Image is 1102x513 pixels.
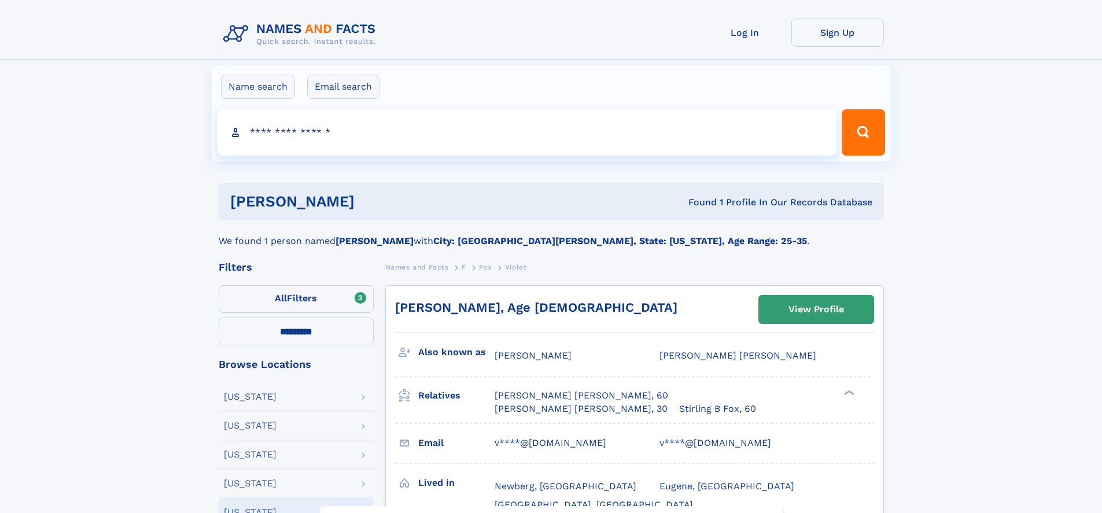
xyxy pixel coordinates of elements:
[218,109,837,156] input: search input
[659,481,794,492] span: Eugene, [GEOGRAPHIC_DATA]
[495,499,693,510] span: [GEOGRAPHIC_DATA], [GEOGRAPHIC_DATA]
[479,260,492,274] a: Fox
[385,260,449,274] a: Names and Facts
[788,296,844,323] div: View Profile
[418,386,495,405] h3: Relatives
[219,359,374,370] div: Browse Locations
[395,300,677,315] a: [PERSON_NAME], Age [DEMOGRAPHIC_DATA]
[224,421,277,430] div: [US_STATE]
[307,75,379,99] label: Email search
[495,403,668,415] a: [PERSON_NAME] [PERSON_NAME], 30
[230,194,522,209] h1: [PERSON_NAME]
[219,19,385,50] img: Logo Names and Facts
[219,220,884,248] div: We found 1 person named with .
[842,109,884,156] button: Search Button
[495,350,572,361] span: [PERSON_NAME]
[679,403,756,415] a: Stirling B Fox, 60
[219,285,374,313] label: Filters
[759,296,874,323] a: View Profile
[418,342,495,362] h3: Also known as
[505,263,527,271] span: Violet
[336,235,414,246] b: [PERSON_NAME]
[433,235,807,246] b: City: [GEOGRAPHIC_DATA][PERSON_NAME], State: [US_STATE], Age Range: 25-35
[659,350,816,361] span: [PERSON_NAME] [PERSON_NAME]
[841,389,855,397] div: ❯
[275,293,287,304] span: All
[462,263,466,271] span: F
[224,392,277,401] div: [US_STATE]
[479,263,492,271] span: Fox
[418,473,495,493] h3: Lived in
[495,481,636,492] span: Newberg, [GEOGRAPHIC_DATA]
[221,75,295,99] label: Name search
[521,196,872,209] div: Found 1 Profile In Our Records Database
[791,19,884,47] a: Sign Up
[462,260,466,274] a: F
[418,433,495,453] h3: Email
[224,479,277,488] div: [US_STATE]
[219,262,374,272] div: Filters
[224,450,277,459] div: [US_STATE]
[495,389,668,402] a: [PERSON_NAME] [PERSON_NAME], 60
[699,19,791,47] a: Log In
